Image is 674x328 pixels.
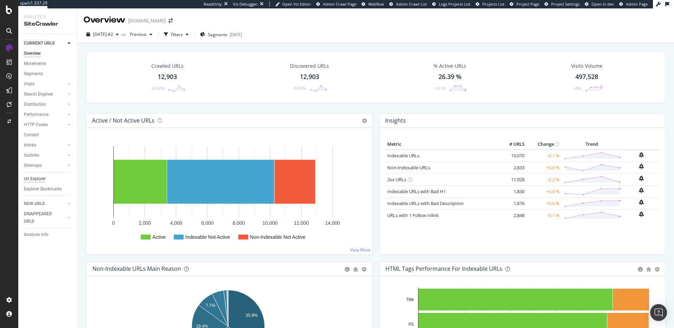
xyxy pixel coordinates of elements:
a: Sitemaps [24,162,66,169]
text: 0 [112,220,115,226]
div: gear [655,267,660,272]
a: View More [350,247,371,253]
a: Search Engines [24,91,66,98]
div: 12,903 [300,72,319,81]
div: bug [646,267,651,272]
a: Non-Indexable URLs [387,164,430,171]
div: Overview [84,14,125,26]
div: DISAPPEARED URLS [24,210,59,225]
a: Open in dev [585,1,614,7]
h4: Active / Not Active URLs [92,116,154,125]
text: Active [152,234,166,240]
div: +4% [573,85,581,91]
td: -0.2 % [526,173,561,185]
td: +0.0 % [526,185,561,197]
div: Url Explorer [24,175,46,183]
span: Project Settings [551,1,580,7]
div: A chart. [92,139,366,249]
th: Trend [561,139,623,150]
div: [DOMAIN_NAME] [128,17,166,24]
a: Indexable URLs with Bad Description [387,200,464,206]
div: Content [24,131,39,139]
div: Non-Indexable URLs Main Reason [92,265,181,272]
span: Admin Crawl List [396,1,427,7]
th: Change [526,139,561,150]
td: 11,928 [498,173,526,185]
text: Title [406,297,414,302]
div: Discovered URLs [290,63,329,70]
a: Open Viz Editor [275,1,311,7]
button: Previous [127,29,155,40]
text: Indexable Not Active [185,234,230,240]
span: vs [121,31,127,37]
div: bell-plus [639,199,644,205]
text: 35.8% [246,313,258,318]
a: Visits [24,80,66,88]
a: CURRENT URLS [24,40,66,47]
a: Content [24,131,73,139]
div: bug [353,267,358,272]
td: -0.1 % [526,209,561,221]
button: Filters [161,29,191,40]
div: bell-plus [639,176,644,181]
a: Outlinks [24,152,66,159]
div: arrow-right-arrow-left [168,18,173,23]
a: Admin Page [619,1,648,7]
span: Segments [208,32,227,38]
div: Overview [24,50,41,57]
span: 2025 Sep. 12th #2 [93,31,113,37]
div: Viz Debugger: [233,1,258,7]
div: Visits [24,80,34,88]
button: Segments[DATE] [197,29,245,40]
text: H1 [409,322,414,327]
div: HTTP Codes [24,121,48,129]
a: DISAPPEARED URLS [24,210,66,225]
div: circle-info [638,267,643,272]
a: Segments [24,70,73,78]
div: -0.04% [151,85,164,91]
div: Analytics [24,14,72,20]
a: Logs Projects List [432,1,470,7]
a: Analysis Info [24,231,73,238]
div: Search Engines [24,91,53,98]
span: Open in dev [592,1,614,7]
div: circle-info [345,267,350,272]
span: Projects List [482,1,504,7]
span: Admin Crawl Page [323,1,356,7]
div: 26.39 % [438,72,462,81]
text: 7.7% [206,303,216,308]
a: Admin Crawl Page [316,1,356,7]
td: 10,070 [498,150,526,162]
a: Performance [24,111,66,118]
div: +0.16 [435,85,445,91]
button: [DATE] #2 [84,29,121,40]
div: 12,903 [158,72,177,81]
div: ReadOnly: [204,1,223,7]
text: 14,000 [325,220,340,226]
div: Explorer Bookmarks [24,185,62,193]
div: CURRENT URLS [24,40,54,47]
a: Movements [24,60,73,67]
a: HTTP Codes [24,121,66,129]
div: % Active URLs [434,63,466,70]
text: 6,000 [201,220,213,226]
div: NEW URLS [24,200,45,208]
div: Sitemaps [24,162,42,169]
div: Outlinks [24,152,39,159]
div: Visits Volume [571,63,602,70]
text: 10,000 [263,220,278,226]
div: bell-plus [639,188,644,193]
div: bell-plus [639,211,644,217]
a: Indexable URLs [387,152,419,159]
div: HTML Tags Performance for Indexable URLs [385,265,502,272]
span: Webflow [368,1,384,7]
td: 1,830 [498,185,526,197]
div: 497,528 [575,72,598,81]
div: SiteCrawler [24,20,72,28]
i: Options [362,118,367,123]
div: Distribution [24,101,46,108]
div: gear [362,267,366,272]
div: Analysis Info [24,231,48,238]
div: Crawled URLs [151,63,184,70]
text: 2,000 [139,220,151,226]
